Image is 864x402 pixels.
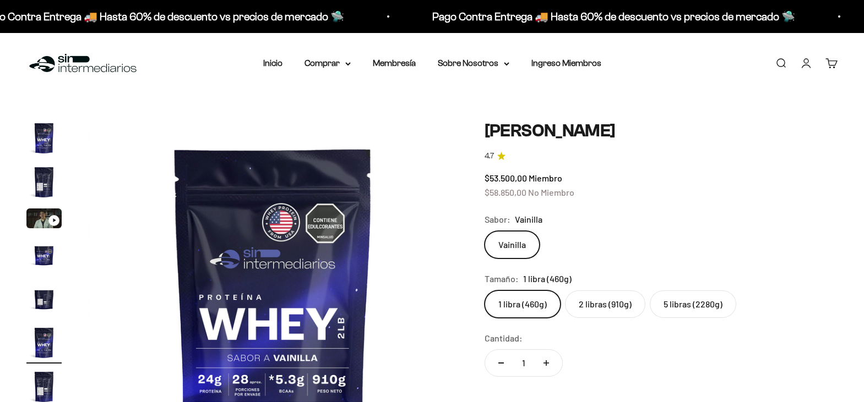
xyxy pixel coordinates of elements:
[26,120,62,159] button: Ir al artículo 1
[485,350,517,376] button: Reducir cantidad
[485,150,494,162] span: 4.7
[529,173,562,183] span: Miembro
[26,237,62,272] img: Proteína Whey - Vainilla
[26,208,62,232] button: Ir al artículo 3
[263,58,282,68] a: Inicio
[515,212,542,227] span: Vainilla
[523,272,572,286] span: 1 libra (460g)
[26,237,62,276] button: Ir al artículo 4
[26,281,62,316] img: Proteína Whey - Vainilla
[373,58,416,68] a: Membresía
[26,325,62,364] button: Ir al artículo 6
[485,120,838,141] h1: [PERSON_NAME]
[485,331,523,345] label: Cantidad:
[26,164,62,200] img: Proteína Whey - Vainilla
[485,272,519,286] legend: Tamaño:
[485,173,527,183] span: $53.500,00
[26,164,62,203] button: Ir al artículo 2
[485,187,526,197] span: $58.850,00
[528,187,574,197] span: No Miembro
[305,56,351,70] summary: Comprar
[485,212,510,227] legend: Sabor:
[438,56,509,70] summary: Sobre Nosotros
[432,8,795,25] p: Pago Contra Entrega 🚚 Hasta 60% de descuento vs precios de mercado 🛸
[485,150,838,162] a: 4.74.7 de 5.0 estrellas
[26,281,62,320] button: Ir al artículo 5
[531,58,601,68] a: Ingreso Miembros
[26,120,62,156] img: Proteína Whey - Vainilla
[530,350,562,376] button: Aumentar cantidad
[26,325,62,360] img: Proteína Whey - Vainilla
